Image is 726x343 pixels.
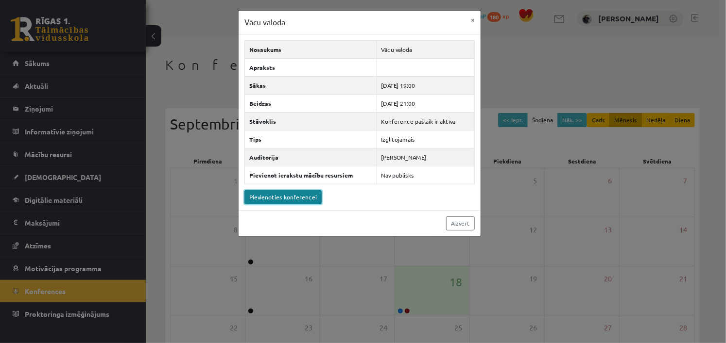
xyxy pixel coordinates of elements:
[245,76,377,94] th: Sākas
[245,58,377,76] th: Apraksts
[244,16,285,28] h3: Vācu valoda
[245,40,377,58] th: Nosaukums
[244,190,322,204] a: Pievienoties konferencei
[245,94,377,112] th: Beidzas
[377,130,474,148] td: Izglītojamais
[377,166,474,184] td: Nav publisks
[377,40,474,58] td: Vācu valoda
[245,112,377,130] th: Stāvoklis
[245,148,377,166] th: Auditorija
[446,216,475,230] a: Aizvērt
[245,130,377,148] th: Tips
[377,76,474,94] td: [DATE] 19:00
[377,94,474,112] td: [DATE] 21:00
[377,148,474,166] td: [PERSON_NAME]
[465,11,481,29] button: ×
[377,112,474,130] td: Konference pašlaik ir aktīva
[245,166,377,184] th: Pievienot ierakstu mācību resursiem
